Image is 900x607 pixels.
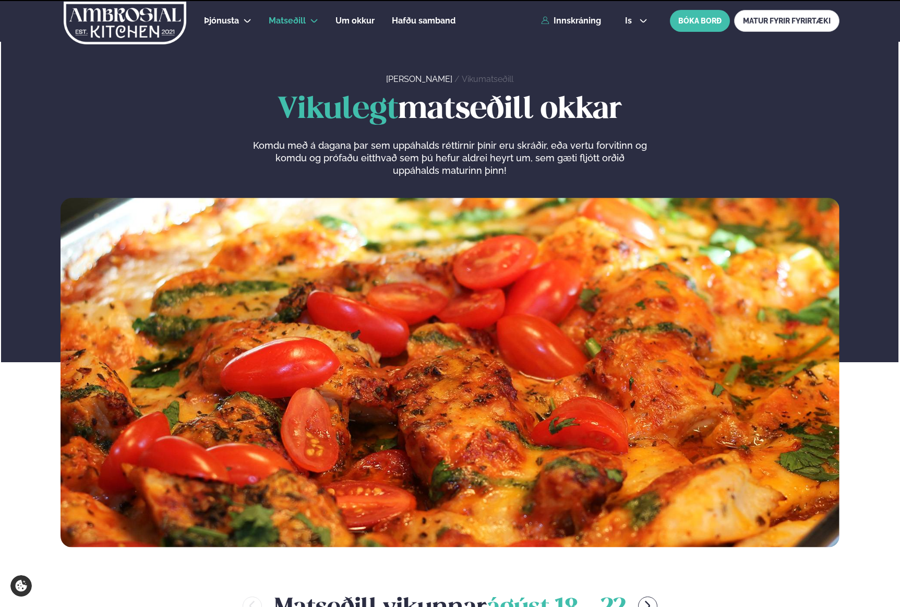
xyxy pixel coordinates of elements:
[63,2,187,44] img: logo
[734,10,839,32] a: MATUR FYRIR FYRIRTÆKI
[10,575,32,597] a: Cookie settings
[335,16,375,26] span: Um okkur
[269,16,306,26] span: Matseðill
[670,10,730,32] button: BÓKA BORÐ
[392,15,455,27] a: Hafðu samband
[454,74,462,84] span: /
[278,96,398,124] span: Vikulegt
[541,16,601,26] a: Innskráning
[253,139,647,177] p: Komdu með á dagana þar sem uppáhalds réttirnir þínir eru skráðir, eða vertu forvitinn og komdu og...
[61,198,839,547] img: image alt
[392,16,455,26] span: Hafðu samband
[269,15,306,27] a: Matseðill
[335,15,375,27] a: Um okkur
[386,74,452,84] a: [PERSON_NAME]
[61,93,839,127] h1: matseðill okkar
[625,17,635,25] span: is
[204,16,239,26] span: Þjónusta
[617,17,656,25] button: is
[462,74,513,84] a: Vikumatseðill
[204,15,239,27] a: Þjónusta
